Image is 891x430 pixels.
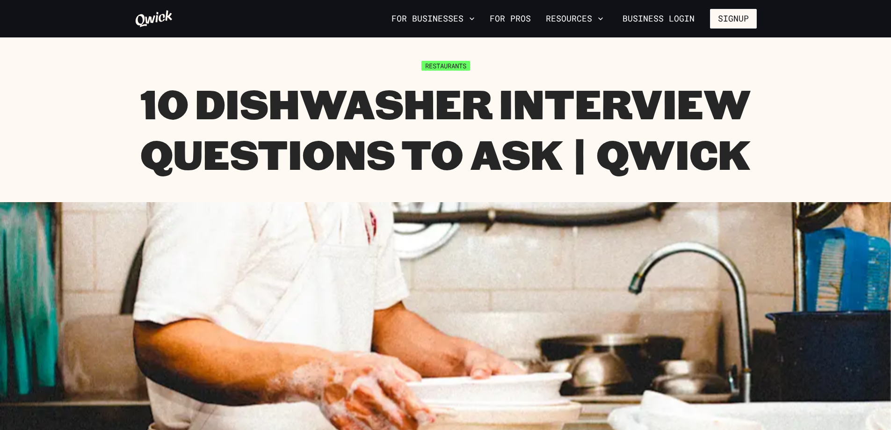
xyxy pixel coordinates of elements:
button: For Businesses [388,11,478,27]
span: Restaurants [421,61,470,71]
h1: 10 Dishwasher Interview Questions to Ask | Qwick [135,78,757,179]
button: Resources [542,11,607,27]
button: Signup [710,9,757,29]
a: For Pros [486,11,535,27]
a: Business Login [615,9,703,29]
